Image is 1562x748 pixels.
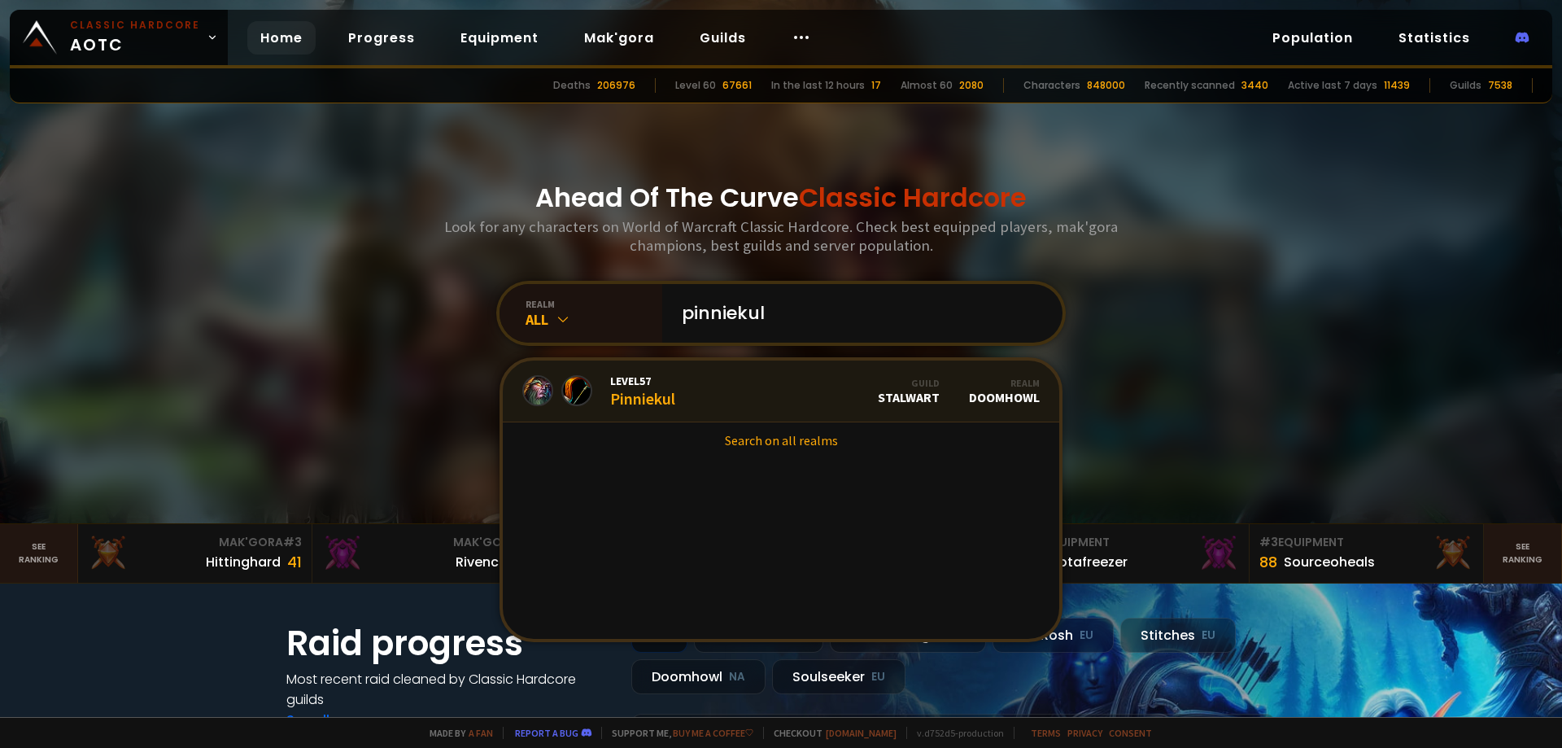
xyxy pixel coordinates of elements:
a: See all progress [286,711,392,729]
a: Buy me a coffee [673,727,753,739]
small: NA [729,669,745,685]
div: 11439 [1384,78,1410,93]
div: Equipment [1259,534,1473,551]
div: 206976 [597,78,635,93]
a: #3Equipment88Sourceoheals [1250,524,1484,583]
div: Stitches [1120,618,1236,653]
h1: Raid progress [286,618,612,669]
span: Classic Hardcore [799,179,1027,216]
div: Soulseeker [772,659,905,694]
div: Recently scanned [1145,78,1235,93]
span: Checkout [763,727,897,739]
div: Active last 7 days [1288,78,1377,93]
a: a fan [469,727,493,739]
div: Level 60 [675,78,716,93]
div: 41 [287,551,302,573]
span: # 3 [1259,534,1278,550]
div: Guild [878,377,940,389]
div: Realm [969,377,1040,389]
a: Consent [1109,727,1152,739]
input: Search a character... [672,284,1043,343]
div: Deaths [553,78,591,93]
small: EU [1202,628,1215,644]
div: Characters [1023,78,1080,93]
div: Mak'Gora [88,534,302,551]
a: Guilds [687,21,759,55]
a: Classic HardcoreAOTC [10,10,228,65]
div: All [526,310,662,329]
h4: Most recent raid cleaned by Classic Hardcore guilds [286,669,612,710]
div: 2080 [959,78,984,93]
div: Doomhowl [631,659,766,694]
a: Statistics [1385,21,1483,55]
small: EU [1080,628,1093,644]
a: Mak'Gora#2Rivench100 [312,524,547,583]
small: Classic Hardcore [70,18,200,33]
div: 88 [1259,551,1277,573]
div: 848000 [1087,78,1125,93]
span: Level 57 [610,374,675,388]
a: Search on all realms [503,422,1059,458]
a: Privacy [1067,727,1102,739]
div: 7538 [1488,78,1512,93]
div: In the last 12 hours [771,78,865,93]
a: Mak'Gora#3Hittinghard41 [78,524,312,583]
div: Stalwart [878,377,940,405]
div: Equipment [1025,534,1239,551]
a: [DOMAIN_NAME] [826,727,897,739]
div: Pinniekul [610,374,675,409]
a: Terms [1031,727,1061,739]
div: Notafreezer [1049,552,1128,572]
a: Seeranking [1484,524,1562,583]
h3: Look for any characters on World of Warcraft Classic Hardcore. Check best equipped players, mak'g... [438,217,1124,255]
div: Almost 60 [901,78,953,93]
div: Nek'Rosh [993,618,1114,653]
h1: Ahead Of The Curve [535,178,1027,217]
a: Progress [335,21,428,55]
a: Equipment [447,21,552,55]
div: 3440 [1241,78,1268,93]
div: Guilds [1450,78,1481,93]
div: Doomhowl [969,377,1040,405]
span: # 3 [283,534,302,550]
a: Mak'gora [571,21,667,55]
a: #2Equipment88Notafreezer [1015,524,1250,583]
span: AOTC [70,18,200,57]
div: Hittinghard [206,552,281,572]
a: Level57PinniekulGuildStalwartRealmDoomhowl [503,361,1059,422]
a: Home [247,21,316,55]
div: Rivench [456,552,507,572]
div: realm [526,298,662,310]
div: Sourceoheals [1284,552,1375,572]
div: 67661 [722,78,752,93]
div: Mak'Gora [322,534,536,551]
a: Population [1259,21,1366,55]
a: Report a bug [515,727,578,739]
div: 17 [871,78,881,93]
span: v. d752d5 - production [906,727,1004,739]
span: Made by [420,727,493,739]
span: Support me, [601,727,753,739]
small: EU [871,669,885,685]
